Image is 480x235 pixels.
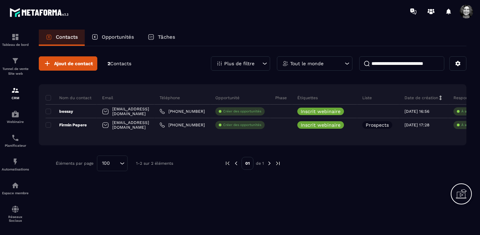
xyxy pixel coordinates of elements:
[54,60,93,67] span: Ajout de contact
[223,109,261,114] p: Créer des opportunités
[11,158,19,166] img: automations
[242,157,253,170] p: 01
[2,52,29,81] a: formationformationTunnel de vente Site web
[2,67,29,76] p: Tunnel de vente Site web
[160,95,180,101] p: Téléphone
[2,96,29,100] p: CRM
[2,81,29,105] a: formationformationCRM
[266,160,272,166] img: next
[46,109,73,114] p: bessay
[107,60,131,67] p: 2
[2,176,29,200] a: automationsautomationsEspace membre
[141,30,182,46] a: Tâches
[110,61,131,66] span: Contacts
[223,123,261,127] p: Créer des opportunités
[275,160,281,166] img: next
[11,57,19,65] img: formation
[2,120,29,124] p: Webinaire
[275,95,287,101] p: Phase
[11,33,19,41] img: formation
[160,122,205,128] a: [PHONE_NUMBER]
[56,34,78,40] p: Contacts
[2,43,29,47] p: Tableau de bord
[100,160,112,167] span: 100
[2,28,29,52] a: formationformationTableau de bord
[404,95,438,101] p: Date de création
[362,95,372,101] p: Liste
[301,109,341,114] p: Inscrit webinaire
[461,109,477,114] p: À associe
[102,34,134,40] p: Opportunités
[56,161,94,166] p: Éléments par page
[215,95,239,101] p: Opportunité
[2,200,29,228] a: social-networksocial-networkRéseaux Sociaux
[233,160,239,166] img: prev
[11,134,19,142] img: scheduler
[224,61,254,66] p: Plus de filtre
[46,95,92,101] p: Nom du contact
[112,160,118,167] input: Search for option
[2,152,29,176] a: automationsautomationsAutomatisations
[158,34,175,40] p: Tâches
[461,123,477,127] p: À associe
[2,167,29,171] p: Automatisations
[2,105,29,129] a: automationsautomationsWebinaire
[2,129,29,152] a: schedulerschedulerPlanificateur
[2,144,29,147] p: Planificateur
[97,156,128,171] div: Search for option
[39,56,97,71] button: Ajout de contact
[46,122,87,128] p: Firmin Pepere
[11,181,19,189] img: automations
[404,123,429,127] p: [DATE] 17:28
[10,6,71,19] img: logo
[11,110,19,118] img: automations
[256,161,264,166] p: de 1
[404,109,429,114] p: [DATE] 16:56
[366,123,389,127] p: Prospects
[225,160,231,166] img: prev
[2,215,29,222] p: Réseaux Sociaux
[297,95,318,101] p: Étiquettes
[11,205,19,213] img: social-network
[11,86,19,94] img: formation
[290,61,324,66] p: Tout le monde
[136,161,173,166] p: 1-2 sur 2 éléments
[39,30,85,46] a: Contacts
[2,191,29,195] p: Espace membre
[85,30,141,46] a: Opportunités
[160,109,205,114] a: [PHONE_NUMBER]
[102,95,113,101] p: Email
[301,123,341,127] p: Inscrit webinaire
[453,95,479,101] p: Responsable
